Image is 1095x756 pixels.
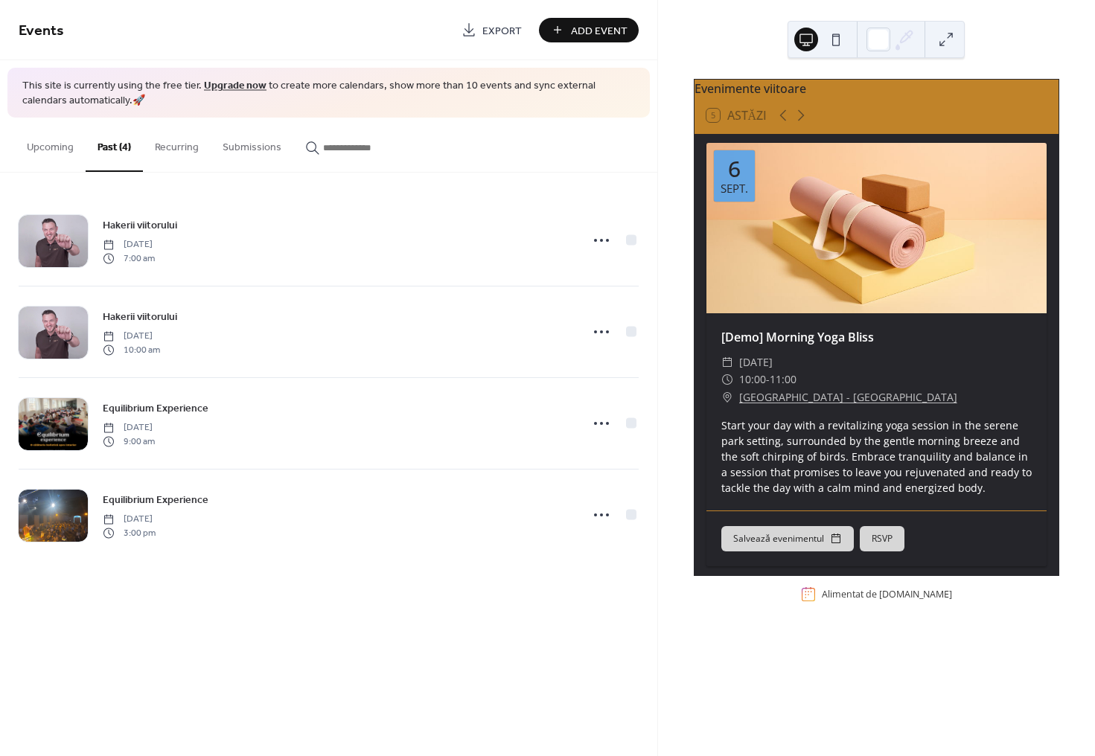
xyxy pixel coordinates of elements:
span: - [766,371,770,388]
span: Hakerii viitorului [103,310,177,325]
span: [DATE] [103,421,155,435]
a: Export [450,18,533,42]
span: 11:00 [770,371,796,388]
span: Events [19,16,64,45]
span: Export [482,23,522,39]
span: [DATE] [103,330,160,343]
div: Start your day with a revitalizing yoga session in the serene park setting, surrounded by the gen... [706,417,1047,496]
span: 7:00 am [103,252,155,265]
span: [DATE] [103,238,155,252]
a: Hakerii viitorului [103,308,177,325]
button: Add Event [539,18,639,42]
button: RSVP [860,526,904,551]
a: Equilibrium Experience [103,400,208,417]
div: Sept. [721,183,748,194]
div: ​ [721,353,733,371]
span: This site is currently using the free tier. to create more calendars, show more than 10 events an... [22,79,635,108]
a: Equilibrium Experience [103,491,208,508]
div: [Demo] Morning Yoga Bliss [706,328,1047,346]
a: [GEOGRAPHIC_DATA] - [GEOGRAPHIC_DATA] [739,388,957,406]
span: 9:00 am [103,435,155,448]
span: 3:00 pm [103,526,156,539]
div: Evenimente viitoare [695,80,1059,97]
span: Equilibrium Experience [103,493,208,508]
span: [DATE] [739,353,773,371]
div: ​ [721,371,733,388]
span: Hakerii viitorului [103,218,177,234]
a: Upgrade now [204,76,266,96]
button: Recurring [143,118,211,170]
a: Hakerii viitorului [103,217,177,234]
button: Submissions [211,118,293,170]
span: Equilibrium Experience [103,401,208,417]
span: Add Event [571,23,628,39]
div: Alimentat de [822,588,952,600]
span: [DATE] [103,513,156,526]
button: Upcoming [15,118,86,170]
a: [DOMAIN_NAME] [879,588,952,600]
div: 6 [728,158,741,180]
span: 10:00 [739,371,766,388]
button: Past (4) [86,118,143,172]
span: 10:00 am [103,343,160,356]
div: ​ [721,388,733,406]
button: Salvează evenimentul [721,526,854,551]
